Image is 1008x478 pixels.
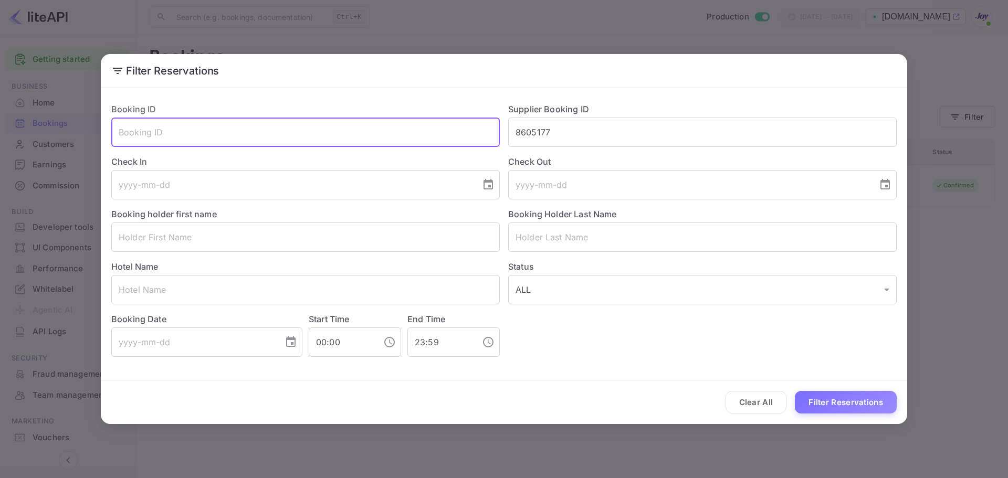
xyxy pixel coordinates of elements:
label: End Time [407,314,445,324]
label: Status [508,260,897,273]
button: Filter Reservations [795,391,897,413]
label: Check Out [508,155,897,168]
button: Choose date [875,174,896,195]
label: Booking Date [111,313,302,325]
input: Holder Last Name [508,222,897,252]
h2: Filter Reservations [101,54,907,88]
input: yyyy-mm-dd [111,327,276,357]
button: Clear All [726,391,787,413]
label: Start Time [309,314,350,324]
label: Hotel Name [111,261,159,272]
input: yyyy-mm-dd [508,170,870,199]
label: Booking ID [111,104,156,114]
input: Booking ID [111,118,500,147]
button: Choose date [478,174,499,195]
input: yyyy-mm-dd [111,170,474,199]
label: Check In [111,155,500,168]
label: Booking holder first name [111,209,217,219]
label: Booking Holder Last Name [508,209,617,219]
input: Supplier Booking ID [508,118,897,147]
input: hh:mm [407,327,474,357]
input: Hotel Name [111,275,500,304]
button: Choose time, selected time is 12:00 AM [379,332,400,353]
input: hh:mm [309,327,375,357]
button: Choose date [280,332,301,353]
input: Holder First Name [111,222,500,252]
div: ALL [508,275,897,304]
label: Supplier Booking ID [508,104,589,114]
button: Choose time, selected time is 11:59 PM [478,332,499,353]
